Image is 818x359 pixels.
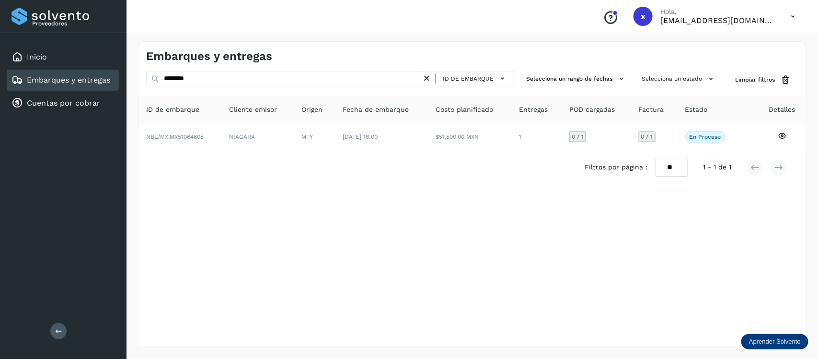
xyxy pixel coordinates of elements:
[585,162,647,172] span: Filtros por página :
[7,47,119,68] div: Inicio
[343,133,378,140] span: [DATE] 18:00
[735,75,775,84] span: Limpiar filtros
[301,105,323,115] span: Origen
[221,123,294,150] td: NIAGARA
[443,74,494,83] span: ID de embarque
[343,105,409,115] span: Fecha de embarque
[769,105,795,115] span: Detalles
[146,105,199,115] span: ID de embarque
[741,334,808,349] div: Aprender Solvento
[229,105,277,115] span: Cliente emisor
[660,8,775,16] p: Hola,
[638,71,720,87] button: Selecciona un estado
[7,93,119,114] div: Cuentas por cobrar
[569,105,615,115] span: POD cargadas
[522,71,630,87] button: Selecciona un rango de fechas
[660,16,775,25] p: xmgm@transportesser.com.mx
[690,133,721,140] p: En proceso
[749,338,801,346] p: Aprender Solvento
[27,98,100,108] a: Cuentas por cobrar
[436,105,494,115] span: Costo planificado
[7,70,119,91] div: Embarques y entregas
[511,123,562,150] td: 1
[428,123,511,150] td: $51,500.00 MXN
[639,105,664,115] span: Factura
[572,134,584,140] span: 0 / 1
[440,72,510,85] button: ID de embarque
[294,123,335,150] td: MTY
[641,134,653,140] span: 0 / 1
[32,20,115,27] p: Proveedores
[703,162,731,172] span: 1 - 1 de 1
[685,105,708,115] span: Estado
[27,75,110,84] a: Embarques y entregas
[146,49,272,63] h4: Embarques y entregas
[519,105,548,115] span: Entregas
[146,133,204,140] span: NBL/MX.MX51064605
[727,71,798,89] button: Limpiar filtros
[27,52,47,61] a: Inicio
